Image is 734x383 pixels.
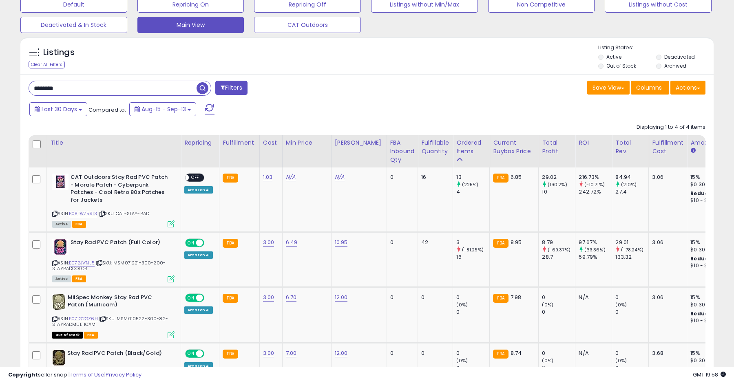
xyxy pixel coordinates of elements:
small: (0%) [456,357,468,364]
button: Deactivated & In Stock [20,17,127,33]
div: N/A [579,350,606,357]
a: N/A [335,173,345,181]
small: (-10.71%) [584,181,605,188]
div: 3.68 [652,350,681,357]
button: Main View [137,17,244,33]
div: Amazon AI [184,251,213,259]
span: All listings that are currently out of stock and unavailable for purchase on Amazon [52,332,83,339]
a: Terms of Use [70,371,104,379]
span: Last 30 Days [42,105,77,113]
div: ASIN: [52,294,175,337]
a: Privacy Policy [106,371,141,379]
small: FBA [493,239,508,248]
div: 0 [542,350,575,357]
small: FBA [223,294,238,303]
div: Amazon AI [184,186,213,194]
div: 3.06 [652,294,681,301]
span: 8.95 [511,238,522,246]
div: Ordered Items [456,139,486,156]
b: Stay Rad PVC Patch (Black/Gold) [67,350,166,359]
span: ON [186,350,196,357]
a: 3.00 [263,238,274,247]
small: (0%) [615,302,627,308]
div: Title [50,139,177,147]
label: Out of Stock [606,62,636,69]
a: 3.00 [263,293,274,302]
h5: Listings [43,47,75,58]
span: | SKU: CAT-STAY-RAD [98,210,149,217]
a: 10.95 [335,238,348,247]
div: 0 [390,174,412,181]
div: 133.32 [615,253,648,261]
div: 28.7 [542,253,575,261]
a: 12.00 [335,349,348,357]
span: OFF [203,350,216,357]
div: 0 [390,294,412,301]
small: FBA [223,239,238,248]
div: 242.72% [579,188,612,196]
div: Min Price [286,139,328,147]
div: ASIN: [52,174,175,227]
a: 1.03 [263,173,273,181]
small: (-78.24%) [621,247,643,253]
p: Listing States: [598,44,713,52]
a: B072JVTJL5 [69,260,95,266]
span: OFF [203,294,216,301]
div: 42 [421,239,447,246]
div: 0 [615,350,648,357]
small: FBA [223,350,238,359]
small: (-69.37%) [548,247,570,253]
div: Cost [263,139,279,147]
span: 8.74 [511,349,522,357]
div: 0 [615,308,648,316]
span: OFF [203,239,216,246]
a: 7.00 [286,349,297,357]
small: (63.36%) [584,247,606,253]
small: (0%) [542,357,553,364]
div: ASIN: [52,239,175,282]
a: 6.70 [286,293,297,302]
span: FBA [72,221,86,228]
span: Aug-15 - Sep-13 [141,105,186,113]
a: B071G2GZ6H [69,315,98,322]
a: 3.00 [263,349,274,357]
div: Fulfillable Quantity [421,139,449,156]
div: Fulfillment Cost [652,139,683,156]
span: FBA [84,332,98,339]
span: ON [186,239,196,246]
div: 84.94 [615,174,648,181]
img: 51vQf+W6bCL._SL40_.jpg [52,350,65,366]
small: (0%) [542,302,553,308]
div: 0 [456,350,489,357]
small: (225%) [462,181,479,188]
span: All listings currently available for purchase on Amazon [52,275,71,282]
div: seller snap | | [8,371,141,379]
div: 27.4 [615,188,648,196]
div: Amazon AI [184,306,213,314]
div: ROI [579,139,608,147]
div: Total Profit [542,139,572,156]
div: 59.79% [579,253,612,261]
div: 3.06 [652,174,681,181]
small: (-81.25%) [462,247,484,253]
div: 16 [456,253,489,261]
div: Repricing [184,139,216,147]
label: Active [606,53,621,60]
small: FBA [493,294,508,303]
div: Displaying 1 to 4 of 4 items [637,123,705,131]
b: Stay Rad PVC Patch (Full Color) [71,239,170,249]
strong: Copyright [8,371,38,379]
div: 10 [542,188,575,196]
img: 51ClNpeqRBL._SL40_.jpg [52,294,66,310]
button: Aug-15 - Sep-13 [129,102,196,116]
div: 3 [456,239,489,246]
div: 0 [390,350,412,357]
button: Filters [215,81,247,95]
button: Last 30 Days [29,102,87,116]
div: 16 [421,174,447,181]
div: 0 [615,294,648,301]
img: 41uWUcpo18L._SL40_.jpg [52,174,69,190]
small: FBA [493,174,508,183]
div: [PERSON_NAME] [335,139,383,147]
div: FBA inbound Qty [390,139,415,164]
